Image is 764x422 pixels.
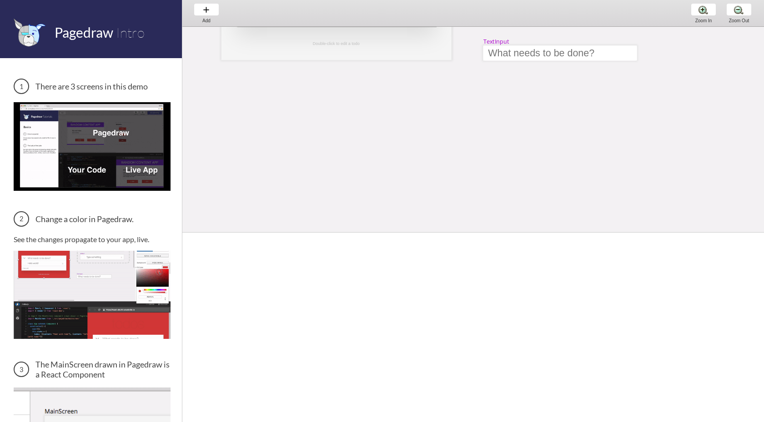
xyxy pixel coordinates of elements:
[201,5,211,15] img: baseline-add-24px.svg
[734,5,744,15] img: zoom-minus.png
[14,102,171,190] img: 3 screens
[14,359,171,379] h3: The MainScreen drawn in Pagedraw is a React Component
[722,18,756,23] div: Zoom Out
[483,37,509,45] div: TextInput
[14,235,171,243] p: See the changes propagate to your app, live.
[14,251,171,339] img: Change a color in Pagedraw
[116,24,145,41] span: Intro
[699,5,708,15] img: zoom-plus.png
[14,79,171,94] h3: There are 3 screens in this demo
[14,211,171,227] h3: Change a color in Pagedraw.
[189,18,224,23] div: Add
[686,18,721,23] div: Zoom In
[14,18,45,47] img: favicon.png
[55,24,113,40] span: Pagedraw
